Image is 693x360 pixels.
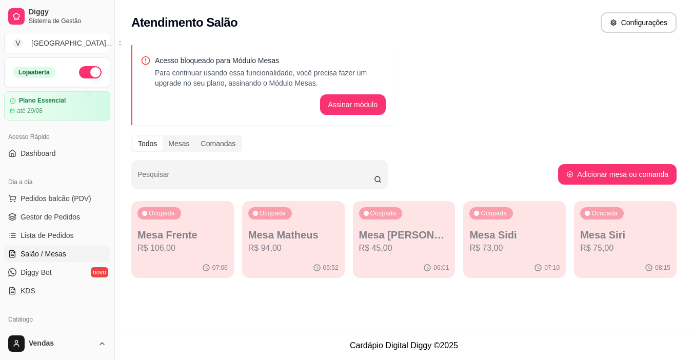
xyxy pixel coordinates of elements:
button: Select a team [4,33,110,53]
button: Assinar módulo [320,94,386,115]
a: Salão / Mesas [4,246,110,262]
p: Mesa [PERSON_NAME] [359,228,449,242]
p: 07:10 [544,264,560,272]
span: Diggy [29,8,106,17]
button: OcupadaMesa MatheusR$ 94,0005:52 [242,201,345,278]
p: R$ 73,00 [469,242,560,254]
a: Diggy Botnovo [4,264,110,281]
span: Gestor de Pedidos [21,212,80,222]
a: Gestor de Pedidos [4,209,110,225]
p: Ocupada [591,209,618,217]
button: OcupadaMesa SidiR$ 73,0007:10 [463,201,566,278]
button: Vendas [4,331,110,356]
div: Catálogo [4,311,110,328]
p: R$ 75,00 [580,242,670,254]
button: OcupadaMesa FrenteR$ 106,0007:06 [131,201,234,278]
div: [GEOGRAPHIC_DATA] ... [31,38,112,48]
a: KDS [4,283,110,299]
span: KDS [21,286,35,296]
div: Comandas [195,136,242,151]
div: Todos [132,136,163,151]
a: Dashboard [4,145,110,162]
button: Adicionar mesa ou comanda [558,164,677,185]
a: DiggySistema de Gestão [4,4,110,29]
footer: Cardápio Digital Diggy © 2025 [115,331,693,360]
p: 08:15 [655,264,670,272]
p: Ocupada [260,209,286,217]
p: Acesso bloqueado para Módulo Mesas [155,55,386,66]
input: Pesquisar [137,173,374,184]
span: Diggy Bot [21,267,52,277]
p: Ocupada [481,209,507,217]
span: Salão / Mesas [21,249,66,259]
div: Loja aberta [13,67,55,78]
p: R$ 106,00 [137,242,228,254]
span: V [13,38,23,48]
p: 07:06 [212,264,228,272]
p: Mesa Frente [137,228,228,242]
span: Pedidos balcão (PDV) [21,193,91,204]
p: 06:01 [433,264,449,272]
article: até 29/08 [17,107,43,115]
a: Lista de Pedidos [4,227,110,244]
span: Sistema de Gestão [29,17,106,25]
button: Alterar Status [79,66,102,78]
div: Mesas [163,136,195,151]
a: Plano Essencialaté 29/08 [4,91,110,121]
button: Configurações [601,12,677,33]
span: Dashboard [21,148,56,158]
p: Mesa Sidi [469,228,560,242]
button: OcupadaMesa SiriR$ 75,0008:15 [574,201,677,278]
p: Mesa Siri [580,228,670,242]
span: Vendas [29,339,94,348]
p: Ocupada [149,209,175,217]
button: Pedidos balcão (PDV) [4,190,110,207]
p: Mesa Matheus [248,228,339,242]
span: Lista de Pedidos [21,230,74,241]
p: Ocupada [370,209,397,217]
div: Acesso Rápido [4,129,110,145]
p: R$ 45,00 [359,242,449,254]
h2: Atendimento Salão [131,14,237,31]
div: Dia a dia [4,174,110,190]
p: 05:52 [323,264,339,272]
article: Plano Essencial [19,97,66,105]
p: Para continuar usando essa funcionalidade, você precisa fazer um upgrade no seu plano, assinando ... [155,68,386,88]
p: R$ 94,00 [248,242,339,254]
button: OcupadaMesa [PERSON_NAME]R$ 45,0006:01 [353,201,456,278]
